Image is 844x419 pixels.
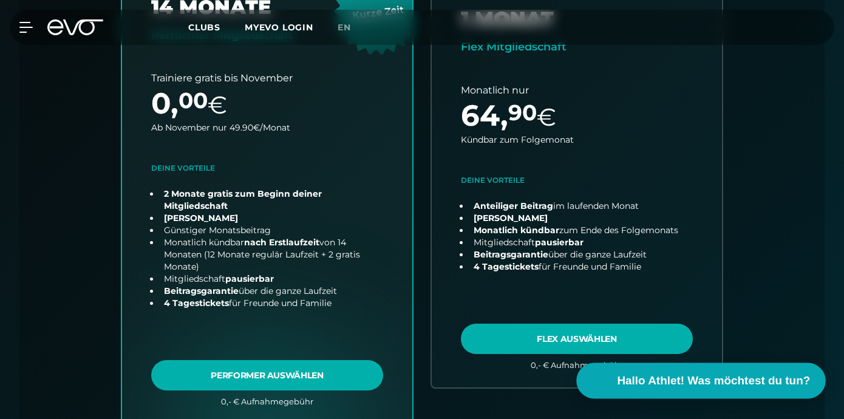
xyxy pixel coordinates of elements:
button: Hallo Athlet! Was möchtest du tun? [577,363,826,399]
span: en [338,22,351,33]
span: Hallo Athlet! Was möchtest du tun? [618,372,811,389]
a: en [338,21,366,35]
span: Clubs [188,22,220,33]
a: MYEVO LOGIN [245,22,313,33]
a: Clubs [188,21,245,33]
